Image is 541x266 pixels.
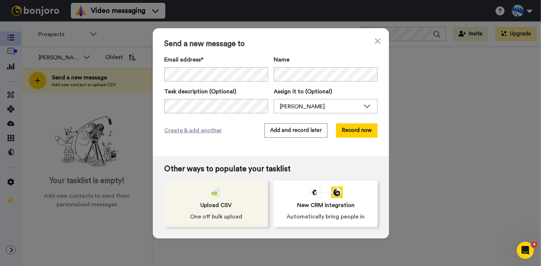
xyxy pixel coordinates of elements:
[164,165,377,173] span: Other ways to populate your tasklist
[212,187,220,198] img: csv-grey.png
[164,126,222,135] span: Create & add another
[308,187,343,198] div: animation
[336,123,377,138] button: Record now
[264,123,327,138] button: Add and record later
[531,242,537,247] span: 4
[297,201,355,210] span: New CRM integration
[164,55,268,64] label: Email address*
[164,87,268,96] label: Task description (Optional)
[280,102,360,111] div: [PERSON_NAME]
[274,87,377,96] label: Assign it to (Optional)
[287,212,365,221] span: Automatically bring people in
[517,242,534,259] iframe: Intercom live chat
[190,212,242,221] span: One off bulk upload
[164,40,377,48] span: Send a new message to
[274,55,289,64] span: Name
[200,201,232,210] span: Upload CSV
